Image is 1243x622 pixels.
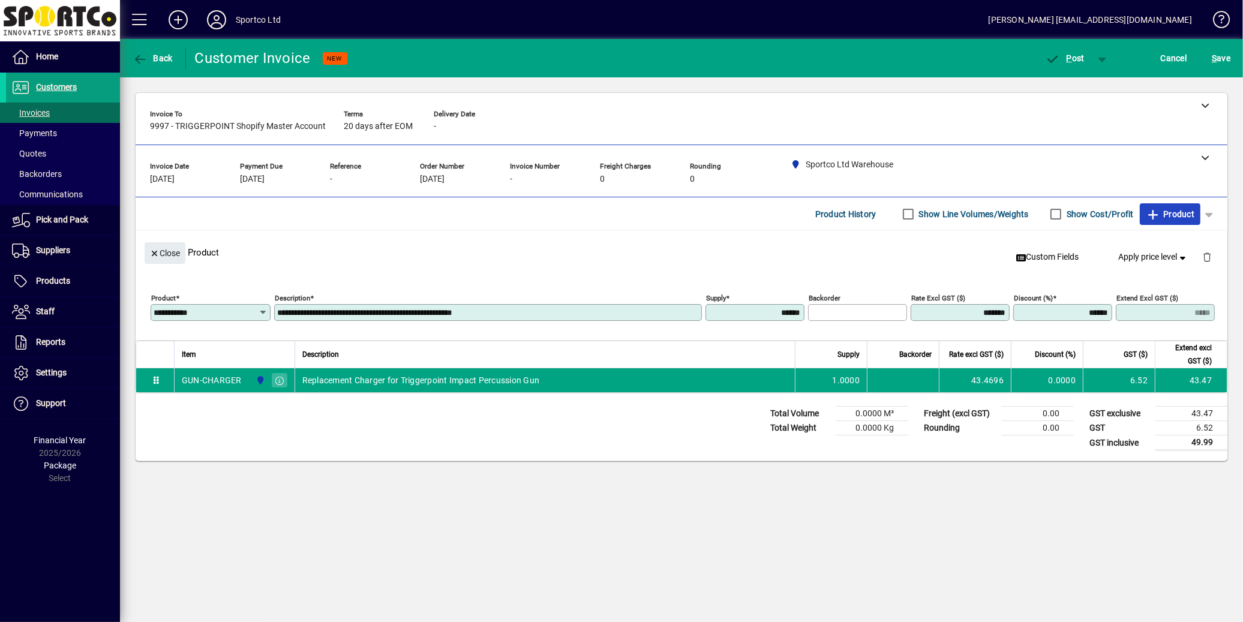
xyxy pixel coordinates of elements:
div: Product [136,230,1227,274]
button: Back [130,47,176,69]
span: Discount (%) [1035,348,1076,361]
span: Customers [36,82,77,92]
button: Product [1140,203,1200,225]
span: Supply [837,348,860,361]
span: GST ($) [1124,348,1148,361]
span: 0 [690,175,695,184]
label: Show Cost/Profit [1064,208,1134,220]
span: 1.0000 [833,374,860,386]
button: Apply price level [1114,247,1193,268]
a: Reports [6,327,120,357]
app-page-header-button: Close [142,247,188,258]
span: Rate excl GST ($) [949,348,1004,361]
span: [DATE] [420,175,445,184]
span: ave [1212,49,1230,68]
a: Settings [6,358,120,388]
span: Custom Fields [1016,251,1079,263]
span: Settings [36,368,67,377]
td: 0.0000 M³ [836,407,908,421]
td: Total Weight [764,421,836,435]
mat-label: Discount (%) [1014,294,1053,302]
button: Profile [197,9,236,31]
span: Support [36,398,66,408]
span: Financial Year [34,435,86,445]
mat-label: Supply [706,294,726,302]
a: Backorders [6,164,120,184]
div: 43.4696 [947,374,1004,386]
mat-label: Extend excl GST ($) [1116,294,1178,302]
span: Description [302,348,339,361]
span: P [1067,53,1072,63]
span: ost [1046,53,1085,63]
app-page-header-button: Delete [1193,251,1221,262]
span: [DATE] [240,175,265,184]
div: Sportco Ltd [236,10,281,29]
span: Back [133,53,173,63]
td: Freight (excl GST) [918,407,1002,421]
span: 0 [600,175,605,184]
span: Pick and Pack [36,215,88,224]
span: 20 days after EOM [344,122,413,131]
span: Package [44,461,76,470]
td: 0.0000 Kg [836,421,908,435]
td: 6.52 [1155,421,1227,435]
span: Product [1146,205,1194,224]
span: - [434,122,436,131]
div: Customer Invoice [195,49,311,68]
span: Backorders [12,169,62,179]
a: Products [6,266,120,296]
button: Close [145,242,185,264]
a: Quotes [6,143,120,164]
span: Products [36,276,70,286]
td: Rounding [918,421,1002,435]
span: NEW [328,55,343,62]
a: Pick and Pack [6,205,120,235]
label: Show Line Volumes/Weights [917,208,1029,220]
div: GUN-CHARGER [182,374,242,386]
span: [DATE] [150,175,175,184]
span: Extend excl GST ($) [1163,341,1212,368]
mat-label: Backorder [809,294,840,302]
button: Custom Fields [1011,247,1084,268]
span: - [330,175,332,184]
span: Home [36,52,58,61]
span: Replacement Charger for Triggerpoint Impact Percussion Gun [302,374,540,386]
span: Cancel [1161,49,1187,68]
a: Support [6,389,120,419]
td: GST inclusive [1083,435,1155,450]
span: - [510,175,512,184]
button: Add [159,9,197,31]
a: Suppliers [6,236,120,266]
td: Total Volume [764,407,836,421]
span: Reports [36,337,65,347]
td: 0.00 [1002,407,1074,421]
span: Backorder [899,348,932,361]
span: Payments [12,128,57,138]
span: Staff [36,307,55,316]
a: Invoices [6,103,120,123]
span: Apply price level [1119,251,1188,263]
mat-label: Description [275,294,310,302]
button: Product History [810,203,881,225]
a: Staff [6,297,120,327]
td: 49.99 [1155,435,1227,450]
span: Communications [12,190,83,199]
span: S [1212,53,1217,63]
app-page-header-button: Back [120,47,186,69]
button: Post [1040,47,1091,69]
button: Save [1209,47,1233,69]
mat-label: Rate excl GST ($) [911,294,965,302]
span: Sportco Ltd Warehouse [253,374,266,387]
td: 0.00 [1002,421,1074,435]
td: 43.47 [1155,368,1227,392]
span: Invoices [12,108,50,118]
span: Quotes [12,149,46,158]
td: 0.0000 [1011,368,1083,392]
div: [PERSON_NAME] [EMAIL_ADDRESS][DOMAIN_NAME] [989,10,1192,29]
button: Delete [1193,242,1221,271]
td: 6.52 [1083,368,1155,392]
td: 43.47 [1155,407,1227,421]
span: Product History [815,205,876,224]
button: Cancel [1158,47,1190,69]
span: Item [182,348,196,361]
